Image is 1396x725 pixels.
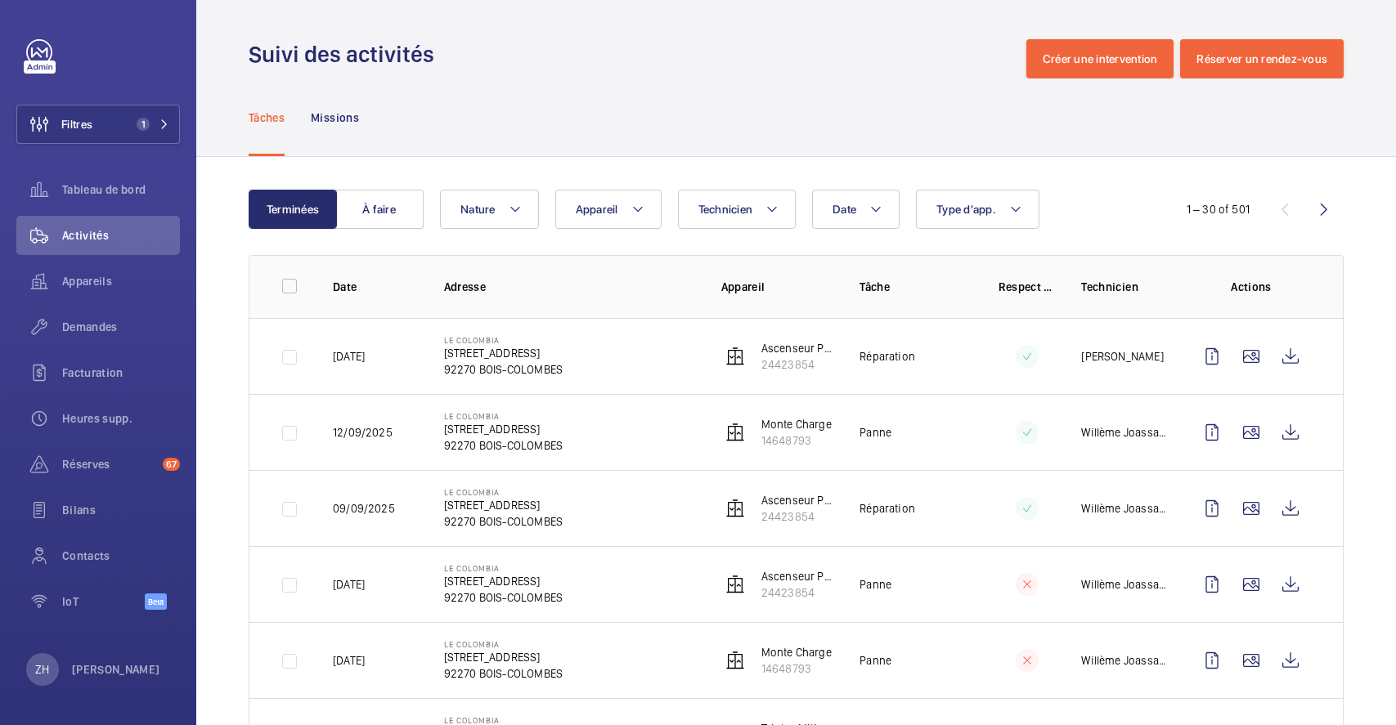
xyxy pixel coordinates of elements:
[62,456,156,472] span: Réserves
[444,345,563,361] p: [STREET_ADDRESS]
[444,573,563,589] p: [STREET_ADDRESS]
[460,203,496,216] span: Nature
[333,500,395,517] p: 09/09/2025
[249,110,285,126] p: Tâches
[145,593,167,610] span: Beta
[62,502,180,518] span: Bilans
[576,203,618,216] span: Appareil
[860,424,891,441] p: Panne
[444,513,563,530] p: 92270 BOIS-COLOMBES
[444,665,563,682] p: 92270 BOIS-COLOMBES
[860,279,972,295] p: Tâche
[444,649,563,665] p: [STREET_ADDRESS]
[1180,39,1344,78] button: Réserver un rendez-vous
[333,652,365,669] p: [DATE]
[444,563,563,573] p: Le Colombia
[725,651,745,670] img: elevator.svg
[860,576,891,593] p: Panne
[761,584,834,601] p: 24423854
[1081,424,1166,441] p: Willème Joassaint
[72,661,160,678] p: [PERSON_NAME]
[333,424,393,441] p: 12/09/2025
[35,661,49,678] p: ZH
[62,273,180,289] span: Appareils
[860,348,915,365] p: Réparation
[444,335,563,345] p: Le Colombia
[62,593,145,610] span: IoT
[444,361,563,378] p: 92270 BOIS-COLOMBES
[725,347,745,366] img: elevator.svg
[62,410,180,427] span: Heures supp.
[725,423,745,442] img: elevator.svg
[761,644,832,660] p: Monte Charge
[444,589,563,606] p: 92270 BOIS-COLOMBES
[62,365,180,381] span: Facturation
[62,548,180,564] span: Contacts
[761,492,834,508] p: Ascenseur Parking
[335,190,424,229] button: À faire
[833,203,856,216] span: Date
[761,356,834,373] p: 24423854
[1081,652,1166,669] p: Willème Joassaint
[61,116,92,132] span: Filtres
[16,105,180,144] button: Filtres1
[249,39,444,69] h1: Suivi des activités
[725,499,745,518] img: elevator.svg
[62,181,180,198] span: Tableau de bord
[678,190,797,229] button: Technicien
[249,190,337,229] button: Terminées
[444,497,563,513] p: [STREET_ADDRESS]
[311,110,359,126] p: Missions
[761,340,834,356] p: Ascenseur Parking
[916,190,1039,229] button: Type d'app.
[555,190,662,229] button: Appareil
[860,500,915,517] p: Réparation
[761,432,832,449] p: 14648793
[1081,500,1166,517] p: Willème Joassaint
[1081,348,1163,365] p: [PERSON_NAME]
[761,660,832,677] p: 14648793
[698,203,753,216] span: Technicien
[333,576,365,593] p: [DATE]
[1081,279,1166,295] p: Technicien
[444,279,695,295] p: Adresse
[444,715,563,725] p: Le Colombia
[62,227,180,244] span: Activités
[137,118,150,131] span: 1
[1187,201,1250,217] div: 1 – 30 of 501
[860,652,891,669] p: Panne
[761,416,832,432] p: Monte Charge
[444,639,563,649] p: Le Colombia
[721,279,834,295] p: Appareil
[761,568,834,584] p: Ascenseur Parking
[444,487,563,497] p: Le Colombia
[163,458,180,471] span: 67
[1081,576,1166,593] p: Willème Joassaint
[761,508,834,525] p: 24423854
[725,575,745,594] img: elevator.svg
[812,190,900,229] button: Date
[333,279,418,295] p: Date
[333,348,365,365] p: [DATE]
[62,319,180,335] span: Demandes
[444,421,563,437] p: [STREET_ADDRESS]
[444,411,563,421] p: Le Colombia
[444,437,563,454] p: 92270 BOIS-COLOMBES
[999,279,1056,295] p: Respect délai
[440,190,539,229] button: Nature
[936,203,996,216] span: Type d'app.
[1026,39,1174,78] button: Créer une intervention
[1192,279,1310,295] p: Actions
